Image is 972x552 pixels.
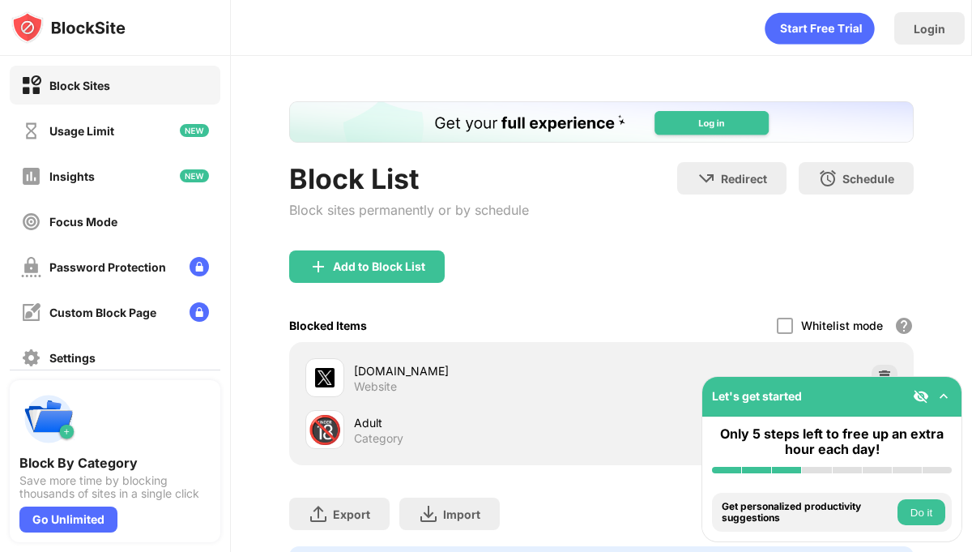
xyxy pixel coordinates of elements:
img: push-categories.svg [19,390,78,448]
img: time-usage-off.svg [21,121,41,141]
div: Schedule [842,172,894,186]
div: Import [443,507,480,521]
div: Adult [354,414,602,431]
img: settings-off.svg [21,348,41,368]
div: Category [354,431,403,446]
div: [DOMAIN_NAME] [354,362,602,379]
img: omni-setup-toggle.svg [936,388,952,404]
div: Block List [289,162,529,195]
div: Focus Mode [49,215,117,229]
div: Only 5 steps left to free up an extra hour each day! [712,426,952,457]
img: eye-not-visible.svg [913,388,929,404]
div: Block Sites [49,79,110,92]
img: focus-off.svg [21,212,41,232]
div: Custom Block Page [49,306,156,319]
img: block-on.svg [21,75,41,96]
div: Go Unlimited [19,507,117,533]
button: Do it [897,499,945,525]
div: Settings [49,351,96,365]
img: favicons [315,368,335,387]
img: insights-off.svg [21,166,41,186]
div: Save more time by blocking thousands of sites in a single click [19,474,211,500]
div: Login [914,22,945,36]
div: Let's get started [712,389,802,403]
div: Password Protection [49,260,166,274]
div: Redirect [721,172,767,186]
div: Export [333,507,370,521]
div: Blocked Items [289,319,367,332]
div: Block By Category [19,455,211,471]
div: 🔞 [308,413,342,447]
div: Get personalized productivity suggestions [722,501,893,524]
img: customize-block-page-off.svg [21,302,41,323]
div: animation [765,12,875,45]
img: lock-menu.svg [190,302,209,322]
img: new-icon.svg [180,124,209,137]
img: logo-blocksite.svg [11,11,126,44]
div: Website [354,379,397,394]
div: Whitelist mode [801,319,883,332]
img: new-icon.svg [180,169,209,182]
img: password-protection-off.svg [21,257,41,277]
div: Insights [49,169,95,183]
div: Block sites permanently or by schedule [289,202,529,218]
img: lock-menu.svg [190,257,209,276]
div: Usage Limit [49,124,114,138]
div: Add to Block List [333,260,425,273]
iframe: Banner [289,101,914,143]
